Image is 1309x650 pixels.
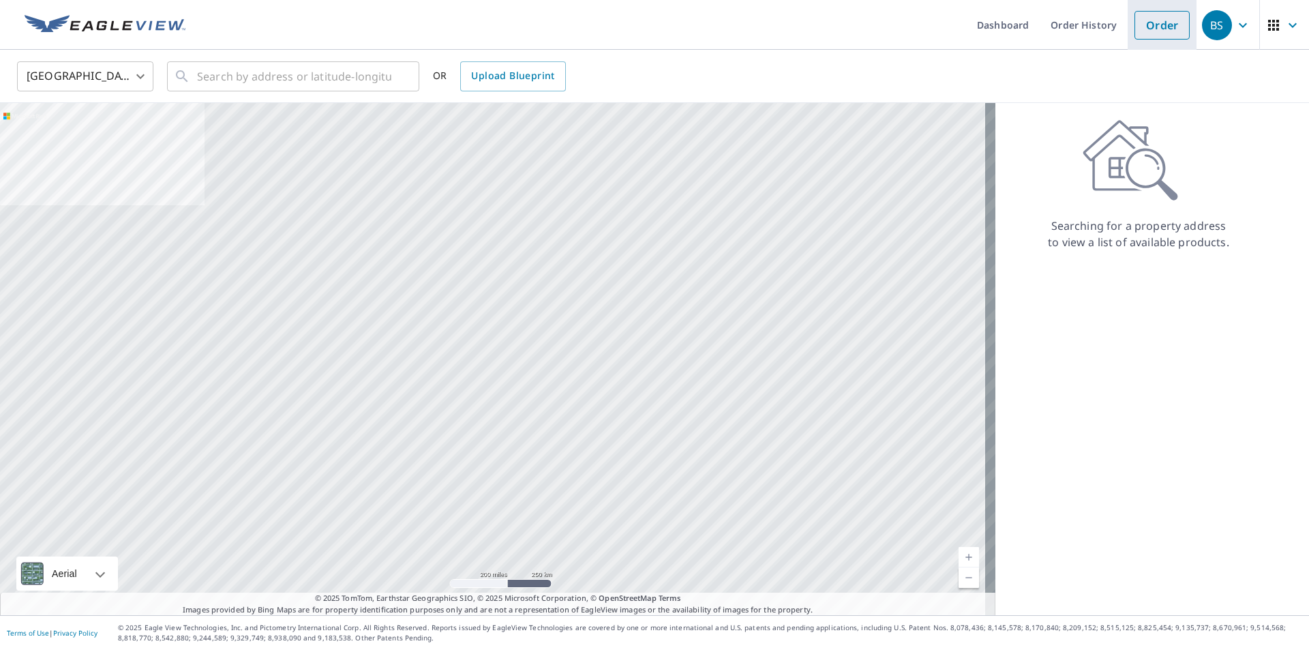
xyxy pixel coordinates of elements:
[7,628,49,638] a: Terms of Use
[48,557,81,591] div: Aerial
[433,61,566,91] div: OR
[1134,11,1190,40] a: Order
[460,61,565,91] a: Upload Blueprint
[471,68,554,85] span: Upload Blueprint
[1202,10,1232,40] div: BS
[959,567,979,588] a: Current Level 5, Zoom Out
[17,57,153,95] div: [GEOGRAPHIC_DATA]
[599,593,656,603] a: OpenStreetMap
[118,623,1302,643] p: © 2025 Eagle View Technologies, Inc. and Pictometry International Corp. All Rights Reserved. Repo...
[959,547,979,567] a: Current Level 5, Zoom In
[16,557,118,591] div: Aerial
[7,629,97,637] p: |
[25,15,185,35] img: EV Logo
[1047,218,1230,250] p: Searching for a property address to view a list of available products.
[315,593,681,604] span: © 2025 TomTom, Earthstar Geographics SIO, © 2025 Microsoft Corporation, ©
[197,57,391,95] input: Search by address or latitude-longitude
[659,593,681,603] a: Terms
[53,628,97,638] a: Privacy Policy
